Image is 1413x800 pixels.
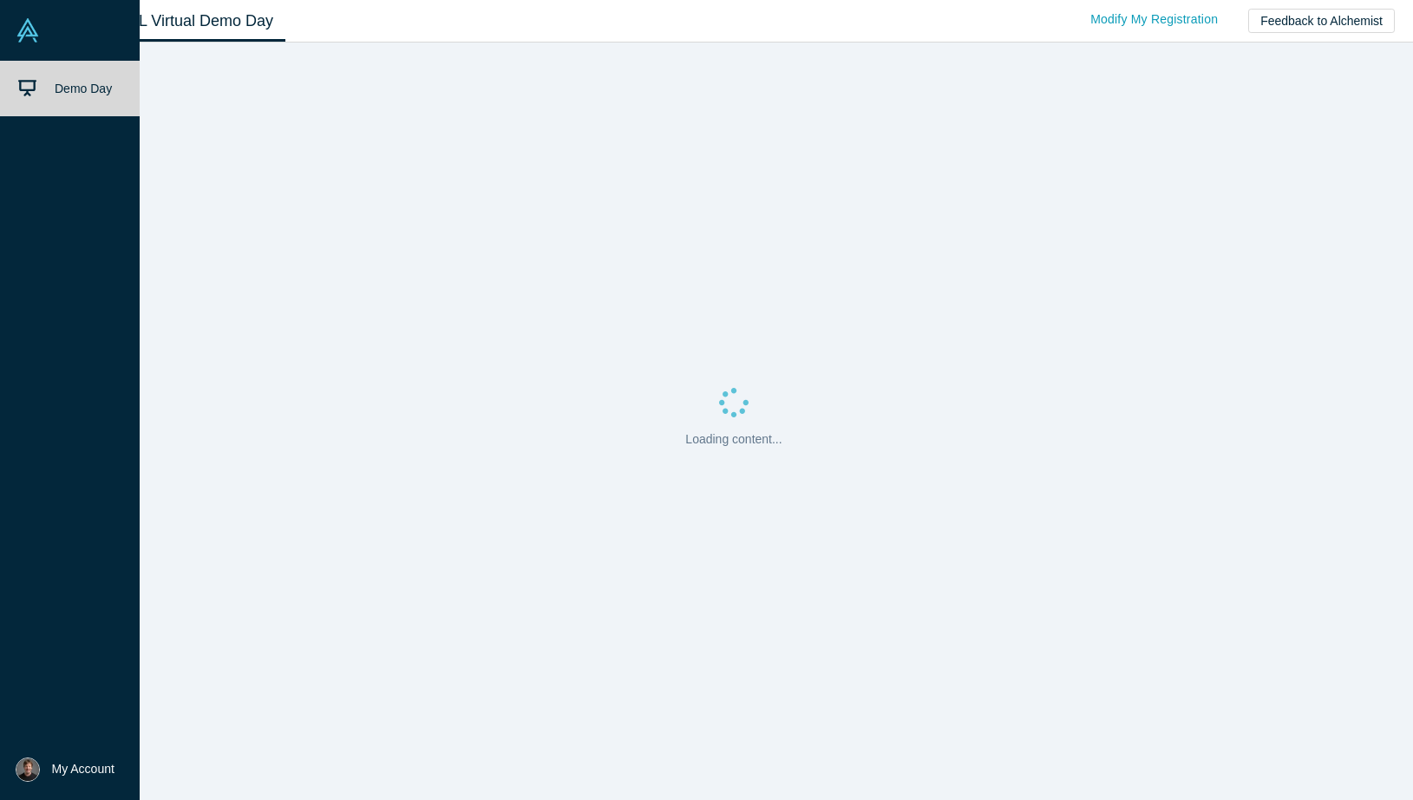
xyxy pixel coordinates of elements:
span: My Account [52,760,114,778]
p: Loading content... [685,430,782,449]
button: My Account [16,757,114,782]
a: Modify My Registration [1072,4,1236,35]
span: Demo Day [55,82,112,95]
button: Feedback to Alchemist [1248,9,1395,33]
img: Alchemist Vault Logo [16,18,40,43]
img: Dan Ellis's Account [16,757,40,782]
a: Class XL Virtual Demo Day [73,1,285,42]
